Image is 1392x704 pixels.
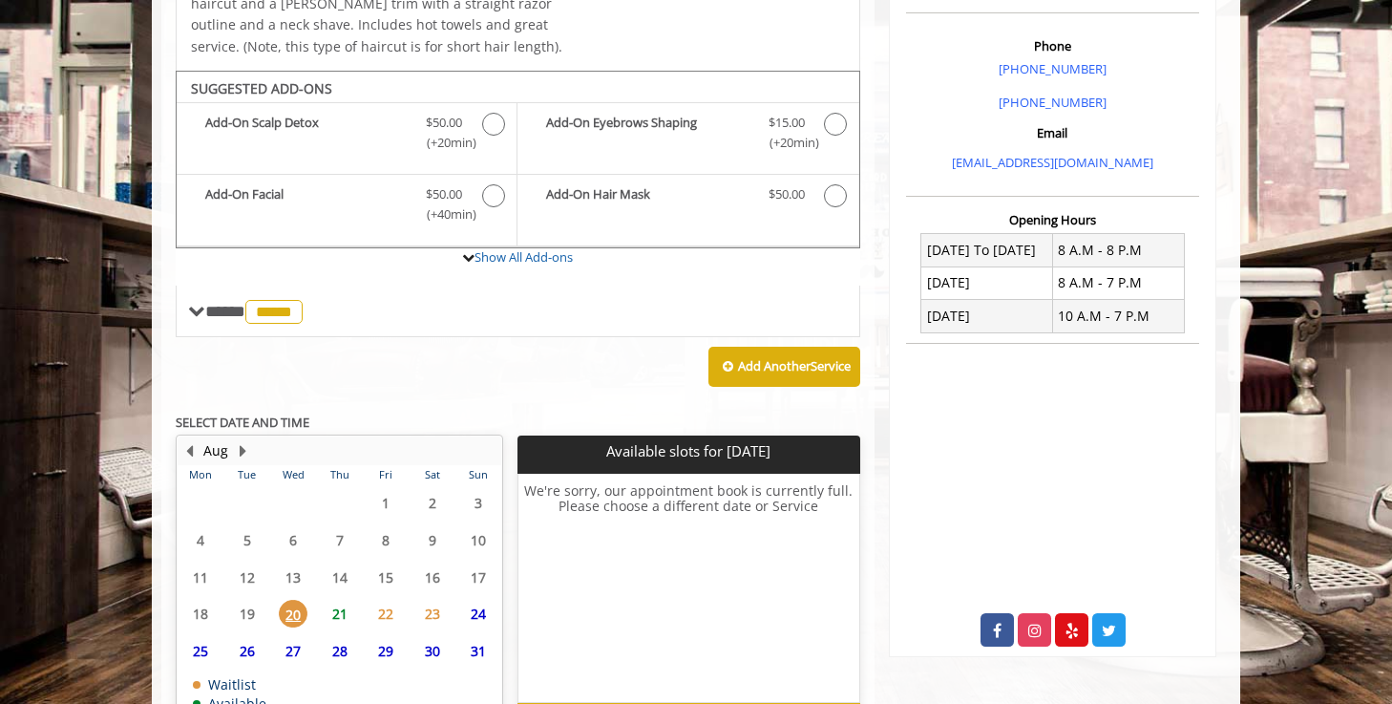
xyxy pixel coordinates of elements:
h3: Opening Hours [906,213,1199,226]
span: 20 [279,600,307,628]
span: $15.00 [769,113,805,133]
td: Select day30 [409,632,454,670]
p: Available slots for [DATE] [525,443,852,459]
span: 28 [326,637,354,665]
th: Sun [455,465,502,484]
td: Select day26 [223,632,269,670]
th: Mon [178,465,223,484]
h6: We're sorry, our appointment book is currently full. Please choose a different date or Service [518,483,858,695]
span: 24 [464,600,493,628]
h3: Email [911,126,1194,139]
td: Select day31 [455,632,502,670]
th: Fri [363,465,409,484]
td: 8 A.M - 7 P.M [1052,267,1184,299]
span: 22 [371,600,400,628]
a: Show All Add-ons [475,248,573,266]
td: Select day21 [316,596,362,633]
button: Next Month [235,440,250,461]
td: Waitlist [193,677,266,692]
button: Previous Month [181,440,197,461]
label: Add-On Eyebrows Shaping [527,113,849,158]
td: [DATE] [921,267,1053,299]
span: 31 [464,637,493,665]
a: [PHONE_NUMBER] [999,94,1107,111]
td: Select day23 [409,596,454,633]
td: 10 A.M - 7 P.M [1052,300,1184,332]
span: $50.00 [769,184,805,204]
h3: Phone [911,39,1194,53]
b: Add-On Facial [205,184,407,224]
span: (+20min ) [416,133,473,153]
b: Add Another Service [738,357,851,374]
b: Add-On Scalp Detox [205,113,407,153]
a: [PHONE_NUMBER] [999,60,1107,77]
span: $50.00 [426,113,462,133]
span: (+40min ) [416,204,473,224]
th: Thu [316,465,362,484]
td: Select day20 [270,596,316,633]
td: Select day24 [455,596,502,633]
b: Add-On Eyebrows Shaping [546,113,749,153]
td: Select day25 [178,632,223,670]
a: [EMAIL_ADDRESS][DOMAIN_NAME] [952,154,1153,171]
button: Add AnotherService [708,347,860,387]
td: Select day22 [363,596,409,633]
span: 25 [186,637,215,665]
span: 26 [233,637,262,665]
td: Select day28 [316,632,362,670]
th: Sat [409,465,454,484]
label: Add-On Facial [186,184,507,229]
label: Add-On Hair Mask [527,184,849,212]
span: 30 [418,637,447,665]
th: Wed [270,465,316,484]
b: SELECT DATE AND TIME [176,414,309,431]
th: Tue [223,465,269,484]
span: 21 [326,600,354,628]
button: Aug [203,440,228,461]
label: Add-On Scalp Detox [186,113,507,158]
td: 8 A.M - 8 P.M [1052,234,1184,267]
td: Select day27 [270,632,316,670]
span: $50.00 [426,184,462,204]
span: 27 [279,637,307,665]
b: Add-On Hair Mask [546,184,749,207]
td: [DATE] To [DATE] [921,234,1053,267]
td: [DATE] [921,300,1053,332]
b: SUGGESTED ADD-ONS [191,79,332,97]
span: (+20min ) [758,133,814,153]
span: 23 [418,600,447,628]
span: 29 [371,637,400,665]
div: The Made Man Haircut And Beard Trim Add-onS [176,71,860,248]
td: Select day29 [363,632,409,670]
